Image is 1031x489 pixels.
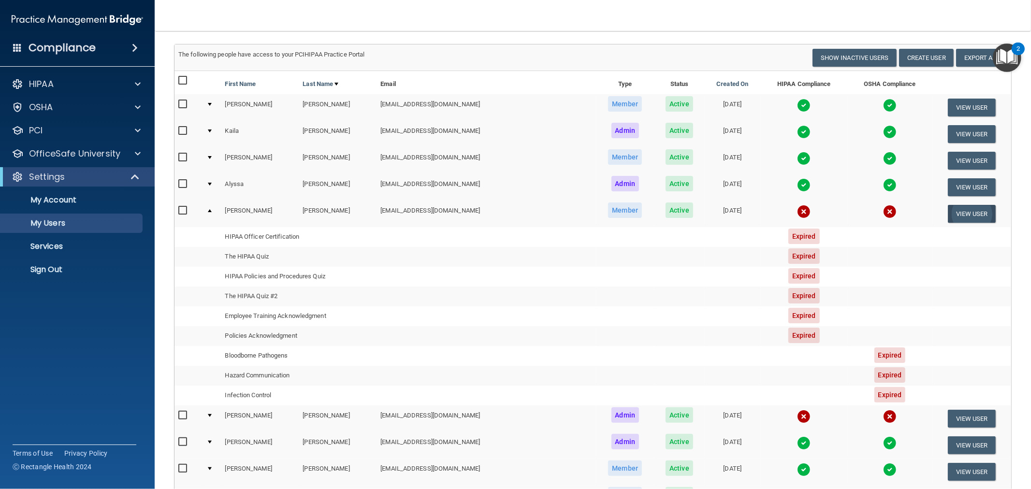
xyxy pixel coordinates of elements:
[299,94,377,121] td: [PERSON_NAME]
[666,434,693,449] span: Active
[788,308,820,323] span: Expired
[788,229,820,244] span: Expired
[13,448,53,458] a: Terms of Use
[788,268,820,284] span: Expired
[704,405,760,432] td: [DATE]
[221,227,377,247] td: HIPAA Officer Certification
[788,288,820,303] span: Expired
[666,123,693,138] span: Active
[221,201,299,227] td: [PERSON_NAME]
[221,287,377,306] td: The HIPAA Quiz #2
[797,152,811,165] img: tick.e7d51cea.svg
[716,78,748,90] a: Created On
[221,247,377,267] td: The HIPAA Quiz
[221,147,299,174] td: [PERSON_NAME]
[221,405,299,432] td: [PERSON_NAME]
[303,78,338,90] a: Last Name
[12,171,140,183] a: Settings
[6,195,138,205] p: My Account
[377,147,595,174] td: [EMAIL_ADDRESS][DOMAIN_NAME]
[956,49,1007,67] a: Export All
[704,459,760,485] td: [DATE]
[29,78,54,90] p: HIPAA
[704,174,760,201] td: [DATE]
[221,346,377,366] td: Bloodborne Pathogens
[29,125,43,136] p: PCI
[704,201,760,227] td: [DATE]
[12,148,141,159] a: OfficeSafe University
[611,176,639,191] span: Admin
[874,347,906,363] span: Expired
[883,152,897,165] img: tick.e7d51cea.svg
[948,152,996,170] button: View User
[666,176,693,191] span: Active
[797,205,811,218] img: cross.ca9f0e7f.svg
[221,174,299,201] td: Alyssa
[299,147,377,174] td: [PERSON_NAME]
[788,248,820,264] span: Expired
[704,121,760,147] td: [DATE]
[883,178,897,192] img: tick.e7d51cea.svg
[377,459,595,485] td: [EMAIL_ADDRESS][DOMAIN_NAME]
[797,410,811,423] img: cross.ca9f0e7f.svg
[12,10,143,29] img: PMB logo
[993,43,1021,72] button: Open Resource Center, 2 new notifications
[221,326,377,346] td: Policies Acknowledgment
[1016,49,1020,61] div: 2
[221,459,299,485] td: [PERSON_NAME]
[788,328,820,343] span: Expired
[666,202,693,218] span: Active
[948,410,996,428] button: View User
[178,51,365,58] span: The following people have access to your PCIHIPAA Practice Portal
[813,49,897,67] button: Show Inactive Users
[299,459,377,485] td: [PERSON_NAME]
[221,386,377,405] td: Infection Control
[666,96,693,112] span: Active
[611,123,639,138] span: Admin
[6,242,138,251] p: Services
[948,99,996,116] button: View User
[6,218,138,228] p: My Users
[299,174,377,201] td: [PERSON_NAME]
[948,205,996,223] button: View User
[12,78,141,90] a: HIPAA
[221,366,377,386] td: Hazard Communication
[377,405,595,432] td: [EMAIL_ADDRESS][DOMAIN_NAME]
[221,432,299,459] td: [PERSON_NAME]
[611,434,639,449] span: Admin
[611,407,639,423] span: Admin
[377,201,595,227] td: [EMAIL_ADDRESS][DOMAIN_NAME]
[797,125,811,139] img: tick.e7d51cea.svg
[948,125,996,143] button: View User
[12,101,141,113] a: OSHA
[666,460,693,476] span: Active
[797,178,811,192] img: tick.e7d51cea.svg
[797,436,811,450] img: tick.e7d51cea.svg
[377,94,595,121] td: [EMAIL_ADDRESS][DOMAIN_NAME]
[654,71,704,94] th: Status
[377,174,595,201] td: [EMAIL_ADDRESS][DOMAIN_NAME]
[883,410,897,423] img: cross.ca9f0e7f.svg
[874,387,906,403] span: Expired
[704,94,760,121] td: [DATE]
[608,149,642,165] span: Member
[596,71,655,94] th: Type
[608,460,642,476] span: Member
[12,125,141,136] a: PCI
[299,405,377,432] td: [PERSON_NAME]
[299,432,377,459] td: [PERSON_NAME]
[883,99,897,112] img: tick.e7d51cea.svg
[797,99,811,112] img: tick.e7d51cea.svg
[29,101,53,113] p: OSHA
[221,94,299,121] td: [PERSON_NAME]
[377,432,595,459] td: [EMAIL_ADDRESS][DOMAIN_NAME]
[377,121,595,147] td: [EMAIL_ADDRESS][DOMAIN_NAME]
[874,367,906,383] span: Expired
[221,306,377,326] td: Employee Training Acknowledgment
[666,407,693,423] span: Active
[948,436,996,454] button: View User
[64,448,108,458] a: Privacy Policy
[666,149,693,165] span: Active
[221,121,299,147] td: Kaila
[299,201,377,227] td: [PERSON_NAME]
